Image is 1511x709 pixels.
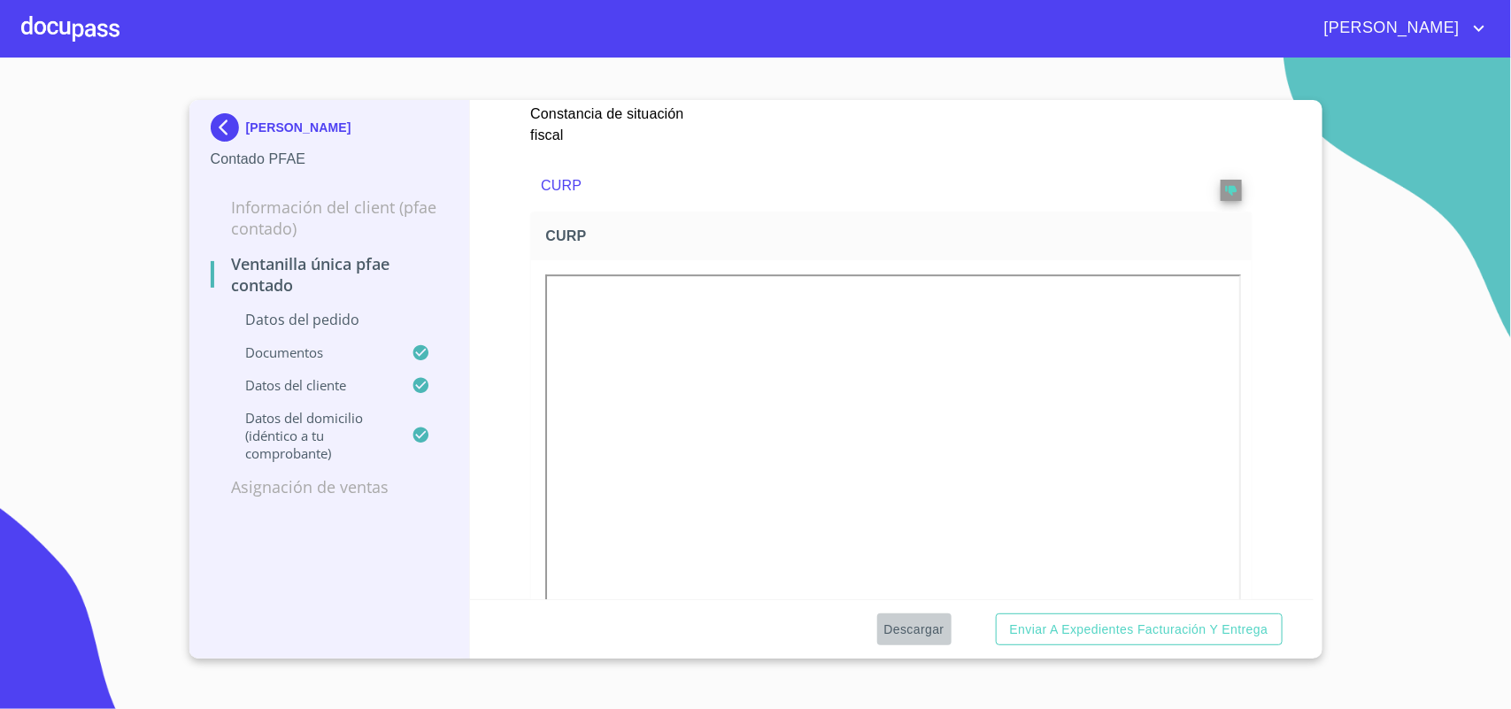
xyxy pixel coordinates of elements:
[211,197,449,239] p: Información del Client (PFAE contado)
[211,253,449,296] p: Ventanilla única PFAE contado
[211,149,449,170] p: Contado PFAE
[996,613,1283,646] button: Enviar a Expedientes Facturación y Entrega
[211,113,246,142] img: Docupass spot blue
[530,96,695,146] p: Constancia de situación fiscal
[1010,619,1268,641] span: Enviar a Expedientes Facturación y Entrega
[884,619,944,641] span: Descargar
[211,476,449,497] p: Asignación de Ventas
[541,175,1172,197] p: CURP
[211,310,449,329] p: Datos del pedido
[211,343,412,361] p: Documentos
[246,120,351,135] p: [PERSON_NAME]
[1311,14,1490,42] button: account of current user
[211,113,449,149] div: [PERSON_NAME]
[211,376,412,394] p: Datos del cliente
[211,409,412,462] p: Datos del domicilio (idéntico a tu comprobante)
[1221,180,1242,201] button: reject
[545,227,1245,245] span: CURP
[877,613,952,646] button: Descargar
[1311,14,1469,42] span: [PERSON_NAME]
